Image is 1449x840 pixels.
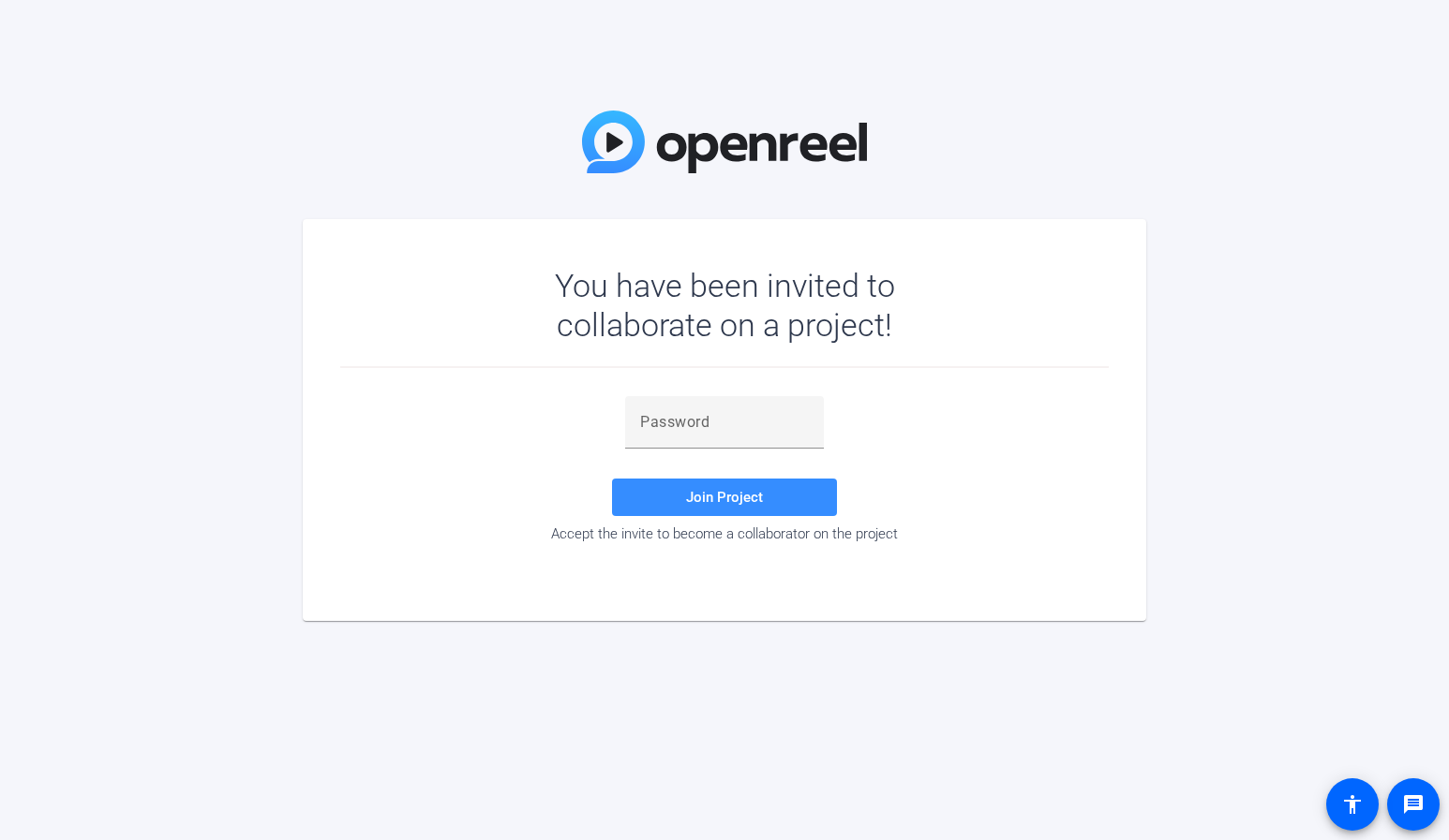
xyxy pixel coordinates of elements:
mat-icon: message [1402,793,1425,816]
img: OpenReel Logo [582,111,867,173]
mat-icon: accessibility [1341,793,1364,816]
div: You have been invited to collaborate on a project! [500,266,949,345]
input: Password [640,411,809,434]
div: Accept the invite to become a collaborator on the project [340,525,1109,542]
button: Join Project [612,479,837,516]
span: Join Project [686,489,763,506]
